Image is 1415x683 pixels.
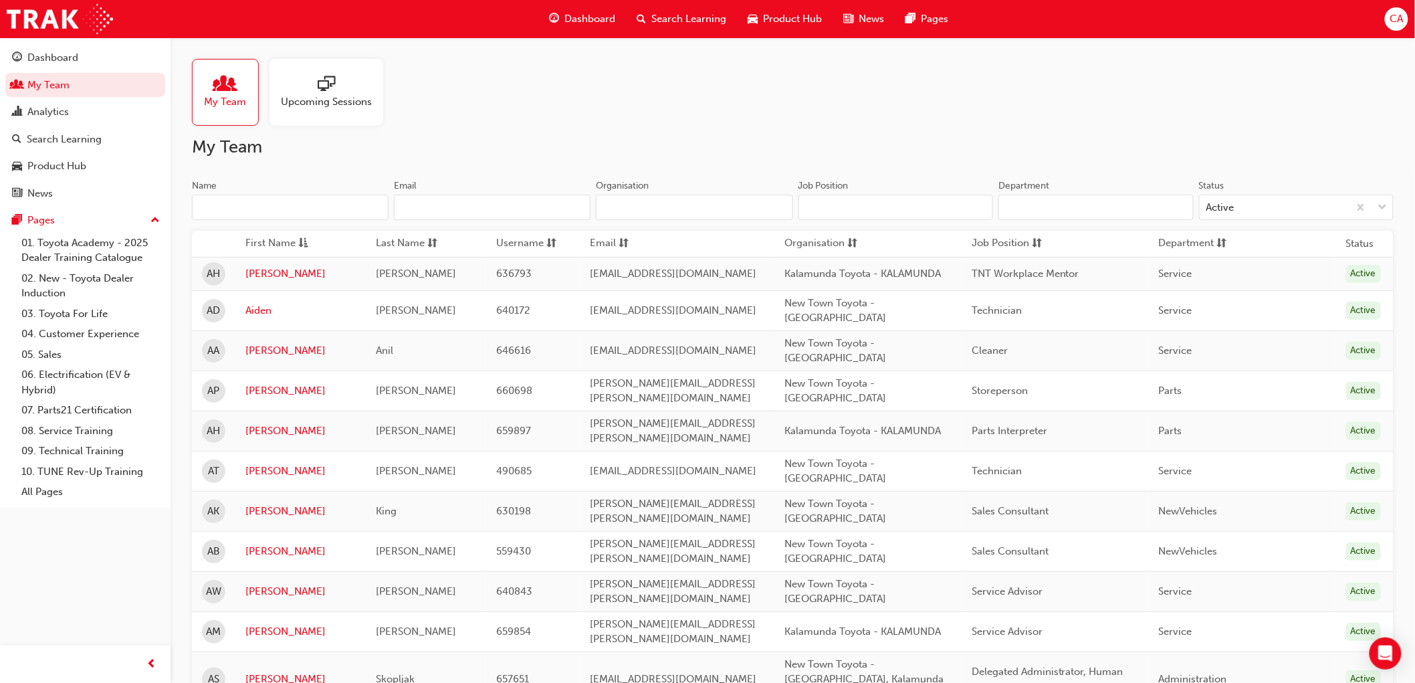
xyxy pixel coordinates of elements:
[847,235,857,252] span: sorting-icon
[1159,545,1218,557] span: NewVehicles
[784,268,941,280] span: Kalamunda Toyota - KALAMUNDA
[1390,11,1403,27] span: CA
[921,11,949,27] span: Pages
[972,585,1043,597] span: Service Advisor
[496,304,530,316] span: 640172
[590,618,756,646] span: [PERSON_NAME][EMAIL_ADDRESS][PERSON_NAME][DOMAIN_NAME]
[376,235,449,252] button: Last Namesorting-icon
[376,425,456,437] span: [PERSON_NAME]
[590,417,756,445] span: [PERSON_NAME][EMAIL_ADDRESS][PERSON_NAME][DOMAIN_NAME]
[972,505,1049,517] span: Sales Consultant
[895,5,960,33] a: pages-iconPages
[192,179,217,193] div: Name
[844,11,854,27] span: news-icon
[1159,425,1182,437] span: Parts
[496,345,531,357] span: 646616
[1159,235,1232,252] button: Departmentsorting-icon
[784,297,886,324] span: New Town Toyota - [GEOGRAPHIC_DATA]
[16,482,165,502] a: All Pages
[376,304,456,316] span: [PERSON_NAME]
[318,76,335,94] span: sessionType_ONLINE_URL-icon
[998,195,1194,220] input: Department
[590,268,756,280] span: [EMAIL_ADDRESS][DOMAIN_NAME]
[652,11,727,27] span: Search Learning
[784,578,886,605] span: New Town Toyota - [GEOGRAPHIC_DATA]
[972,235,1029,252] span: Job Position
[972,345,1008,357] span: Cleaner
[972,268,1079,280] span: TNT Workplace Mentor
[590,235,663,252] button: Emailsorting-icon
[496,505,531,517] span: 630198
[192,59,269,126] a: My Team
[1032,235,1042,252] span: sorting-icon
[27,213,55,228] div: Pages
[206,584,221,599] span: AW
[1346,583,1381,601] div: Active
[784,538,886,565] span: New Town Toyota - [GEOGRAPHIC_DATA]
[972,304,1022,316] span: Technician
[1159,235,1214,252] span: Department
[376,585,456,597] span: [PERSON_NAME]
[5,208,165,233] button: Pages
[5,43,165,208] button: DashboardMy TeamAnalyticsSearch LearningProduct HubNews
[627,5,738,33] a: search-iconSearch Learning
[376,235,425,252] span: Last Name
[1346,502,1381,520] div: Active
[5,100,165,124] a: Analytics
[27,104,69,120] div: Analytics
[16,324,165,345] a: 04. Customer Experience
[496,235,544,252] span: Username
[496,585,532,597] span: 640843
[12,188,22,200] span: news-icon
[1159,385,1182,397] span: Parts
[207,544,220,559] span: AB
[245,464,356,479] a: [PERSON_NAME]
[764,11,823,27] span: Product Hub
[12,80,22,92] span: people-icon
[16,304,165,324] a: 03. Toyota For Life
[12,52,22,64] span: guage-icon
[1385,7,1408,31] button: CA
[5,73,165,98] a: My Team
[496,385,532,397] span: 660698
[590,235,616,252] span: Email
[16,400,165,421] a: 07. Parts21 Certification
[1346,342,1381,360] div: Active
[376,385,456,397] span: [PERSON_NAME]
[738,5,833,33] a: car-iconProduct Hub
[972,625,1043,638] span: Service Advisor
[1378,199,1388,217] span: down-icon
[12,106,22,118] span: chart-icon
[590,498,756,525] span: [PERSON_NAME][EMAIL_ADDRESS][PERSON_NAME][DOMAIN_NAME]
[1159,345,1192,357] span: Service
[496,465,532,477] span: 490685
[208,504,220,519] span: AK
[906,11,916,27] span: pages-icon
[590,304,756,316] span: [EMAIL_ADDRESS][DOMAIN_NAME]
[748,11,758,27] span: car-icon
[207,266,221,282] span: AH
[376,545,456,557] span: [PERSON_NAME]
[245,235,319,252] button: First Nameasc-icon
[784,377,886,405] span: New Town Toyota - [GEOGRAPHIC_DATA]
[798,179,849,193] div: Job Position
[427,235,437,252] span: sorting-icon
[7,4,113,34] img: Trak
[207,303,221,318] span: AD
[5,127,165,152] a: Search Learning
[1159,625,1192,638] span: Service
[12,215,22,227] span: pages-icon
[590,377,756,405] span: [PERSON_NAME][EMAIL_ADDRESS][PERSON_NAME][DOMAIN_NAME]
[550,11,560,27] span: guage-icon
[12,161,22,173] span: car-icon
[16,345,165,365] a: 05. Sales
[5,154,165,179] a: Product Hub
[1346,302,1381,320] div: Active
[245,343,356,359] a: [PERSON_NAME]
[16,365,165,400] a: 06. Electrification (EV & Hybrid)
[1159,465,1192,477] span: Service
[245,624,356,640] a: [PERSON_NAME]
[596,179,649,193] div: Organisation
[12,134,21,146] span: search-icon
